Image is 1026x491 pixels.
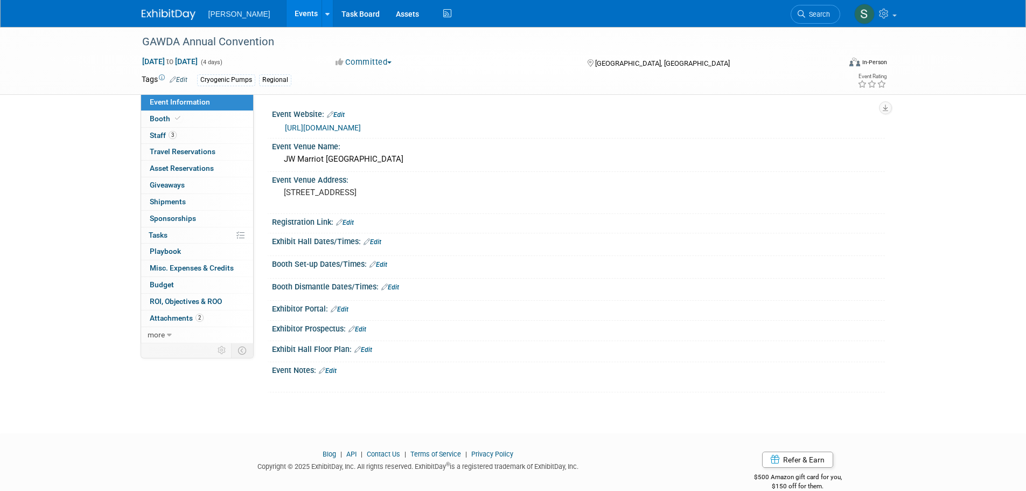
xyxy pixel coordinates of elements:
[272,301,885,315] div: Exhibitor Portal:
[150,98,210,106] span: Event Information
[319,367,337,375] a: Edit
[272,256,885,270] div: Booth Set-up Dates/Times:
[364,238,381,246] a: Edit
[338,450,345,458] span: |
[280,151,877,168] div: JW Marriot [GEOGRAPHIC_DATA]
[138,32,824,52] div: GAWDA Annual Convention
[348,326,366,333] a: Edit
[857,74,887,79] div: Event Rating
[141,194,253,210] a: Shipments
[169,131,177,139] span: 3
[142,57,198,66] span: [DATE] [DATE]
[369,261,387,268] a: Edit
[381,283,399,291] a: Edit
[272,362,885,376] div: Event Notes:
[150,247,181,255] span: Playbook
[272,279,885,293] div: Booth Dismantle Dates/Times:
[272,214,885,228] div: Registration Link:
[849,58,860,66] img: Format-Inperson.png
[284,188,515,197] pre: [STREET_ADDRESS]
[762,452,833,468] a: Refer & Earn
[354,346,372,354] a: Edit
[150,280,174,289] span: Budget
[332,57,396,68] button: Committed
[410,450,461,458] a: Terms of Service
[141,327,253,343] a: more
[150,297,222,306] span: ROI, Objectives & ROO
[141,244,253,260] a: Playbook
[272,139,885,152] div: Event Venue Name:
[142,74,187,86] td: Tags
[142,459,695,472] div: Copyright © 2025 ExhibitDay, Inc. All rights reserved. ExhibitDay is a registered trademark of Ex...
[331,306,348,313] a: Edit
[272,341,885,355] div: Exhibit Hall Floor Plan:
[150,314,204,322] span: Attachments
[323,450,336,458] a: Blog
[327,111,345,119] a: Edit
[196,314,204,322] span: 2
[141,211,253,227] a: Sponsorships
[358,450,365,458] span: |
[149,231,167,239] span: Tasks
[150,197,186,206] span: Shipments
[854,4,875,24] img: Skye Tuinei
[141,310,253,327] a: Attachments2
[141,177,253,193] a: Giveaways
[272,106,885,120] div: Event Website:
[141,161,253,177] a: Asset Reservations
[141,227,253,244] a: Tasks
[285,123,361,132] a: [URL][DOMAIN_NAME]
[805,10,830,18] span: Search
[150,114,183,123] span: Booth
[231,343,253,357] td: Toggle Event Tabs
[259,74,291,86] div: Regional
[150,131,177,140] span: Staff
[336,219,354,226] a: Edit
[175,115,180,121] i: Booth reservation complete
[165,57,175,66] span: to
[346,450,357,458] a: API
[595,59,730,67] span: [GEOGRAPHIC_DATA], [GEOGRAPHIC_DATA]
[791,5,840,24] a: Search
[141,144,253,160] a: Travel Reservations
[197,74,255,86] div: Cryogenic Pumps
[862,58,887,66] div: In-Person
[367,450,400,458] a: Contact Us
[272,172,885,185] div: Event Venue Address:
[141,111,253,127] a: Booth
[150,214,196,223] span: Sponsorships
[170,76,187,84] a: Edit
[200,59,222,66] span: (4 days)
[208,10,270,18] span: [PERSON_NAME]
[463,450,470,458] span: |
[150,164,214,172] span: Asset Reservations
[141,94,253,110] a: Event Information
[272,233,885,247] div: Exhibit Hall Dates/Times:
[141,277,253,293] a: Budget
[141,128,253,144] a: Staff3
[142,9,196,20] img: ExhibitDay
[471,450,513,458] a: Privacy Policy
[777,56,888,72] div: Event Format
[148,330,165,339] span: more
[446,461,450,467] sup: ®
[150,147,215,156] span: Travel Reservations
[711,482,885,491] div: $150 off for them.
[272,321,885,335] div: Exhibitor Prospectus:
[141,260,253,276] a: Misc. Expenses & Credits
[402,450,409,458] span: |
[141,294,253,310] a: ROI, Objectives & ROO
[150,181,185,189] span: Giveaways
[711,466,885,490] div: $500 Amazon gift card for you,
[213,343,232,357] td: Personalize Event Tab Strip
[150,264,234,272] span: Misc. Expenses & Credits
